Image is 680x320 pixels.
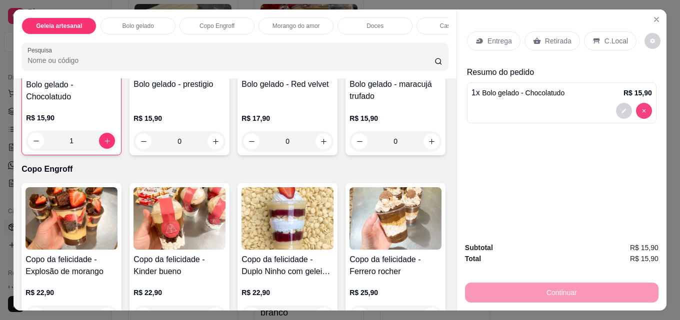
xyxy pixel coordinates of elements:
button: increase-product-quantity [99,133,115,149]
p: Copo Engroff [21,163,448,175]
p: R$ 22,90 [25,288,117,298]
h4: Bolo gelado - Chocolatudo [26,79,117,103]
button: Close [648,11,664,27]
h4: Bolo gelado - maracujá trufado [349,78,441,102]
p: R$ 15,90 [623,88,652,98]
button: decrease-product-quantity [616,103,632,119]
button: decrease-product-quantity [28,133,44,149]
strong: Subtotal [465,244,493,252]
img: product-image [241,187,333,250]
p: C.Local [604,36,628,46]
img: product-image [349,187,441,250]
p: 1 x [471,87,564,99]
span: R$ 15,90 [630,242,658,253]
strong: Total [465,255,481,263]
button: decrease-product-quantity [351,133,367,149]
label: Pesquisa [27,46,55,54]
p: R$ 25,90 [349,288,441,298]
button: decrease-product-quantity [636,103,652,119]
h4: Copo da felicidade - Explosão de morango [25,254,117,278]
h4: Copo da felicidade - Kinder bueno [133,254,225,278]
p: Morango do amor [272,22,320,30]
img: product-image [133,187,225,250]
p: R$ 17,90 [241,113,333,123]
p: Geleia artesanal [36,22,82,30]
p: Copo Engroff [199,22,235,30]
p: Doces [366,22,383,30]
p: Caseirinho [440,22,468,30]
button: decrease-product-quantity [135,133,151,149]
p: R$ 15,90 [133,113,225,123]
p: R$ 22,90 [133,288,225,298]
button: increase-product-quantity [207,133,223,149]
input: Pesquisa [27,55,434,65]
button: increase-product-quantity [423,133,439,149]
img: product-image [25,187,117,250]
p: Bolo gelado [122,22,154,30]
h4: Copo da felicidade - Duplo Ninho com geleia de morango [241,254,333,278]
p: Entrega [487,36,512,46]
p: R$ 15,90 [26,113,117,123]
button: increase-product-quantity [315,133,331,149]
span: R$ 15,90 [630,253,658,264]
button: decrease-product-quantity [644,33,660,49]
h4: Copo da felicidade - Ferrero rocher [349,254,441,278]
h4: Bolo gelado - prestigio [133,78,225,90]
p: R$ 15,90 [349,113,441,123]
p: Resumo do pedido [467,66,656,78]
button: decrease-product-quantity [243,133,259,149]
h4: Bolo gelado - Red velvet [241,78,333,90]
p: R$ 22,90 [241,288,333,298]
span: Bolo gelado - Chocolatudo [482,89,564,97]
p: Retirada [545,36,571,46]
